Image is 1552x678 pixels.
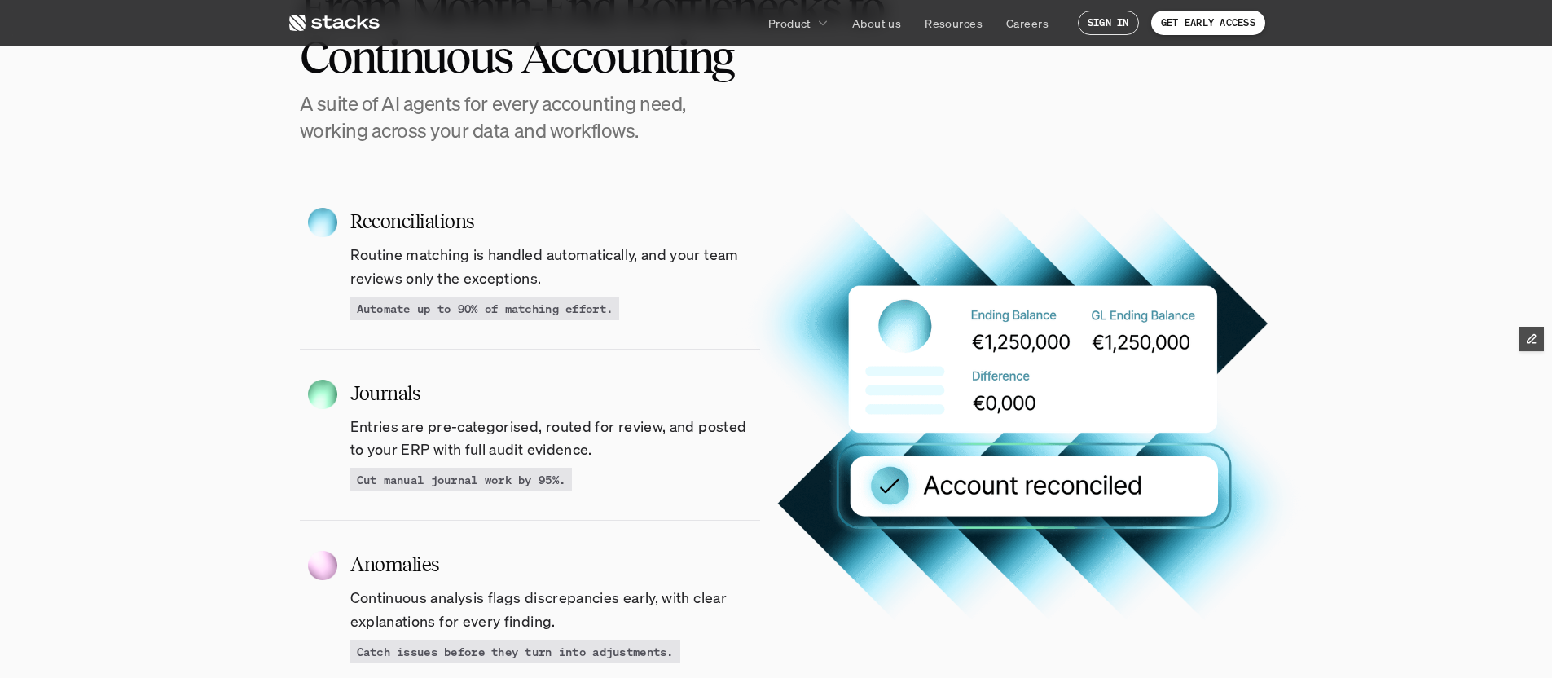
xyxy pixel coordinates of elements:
[350,550,439,579] span: Anomalies
[768,15,811,32] p: Product
[350,379,420,408] span: Journals
[350,415,760,462] p: Entries are pre-categorised, routed for review, and posted to your ERP with full audit evidence.
[357,643,674,660] p: Catch issues before they turn into adjustments.
[357,471,566,488] p: Cut manual journal work by 95%.
[915,8,992,37] a: Resources
[1088,17,1129,29] p: SIGN IN
[925,15,983,32] p: Resources
[842,8,911,37] a: About us
[1519,327,1544,351] button: Edit Framer Content
[350,586,760,633] p: Continuous analysis flags discrepancies early, with clear explanations for every finding.
[350,243,760,290] p: Routine matching is handled automatically, and your team reviews only the exceptions.
[1151,11,1265,35] a: GET EARLY ACCESS
[350,207,474,236] span: Reconciliations
[357,300,613,317] p: Automate up to 90% of matching effort.
[300,90,723,145] h4: A suite of AI agents for every accounting need, working across your data and workflows.
[1161,17,1255,29] p: GET EARLY ACCESS
[1006,15,1049,32] p: Careers
[1078,11,1139,35] a: SIGN IN
[996,8,1058,37] a: Careers
[852,15,901,32] p: About us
